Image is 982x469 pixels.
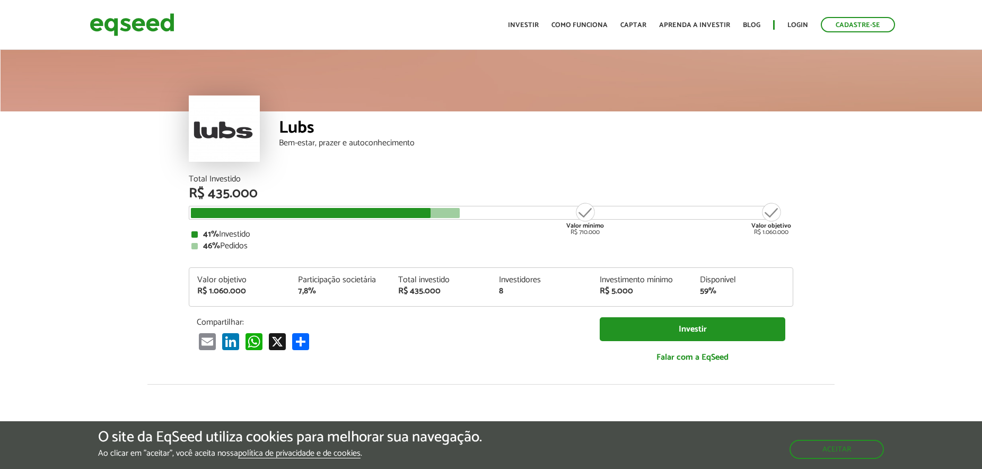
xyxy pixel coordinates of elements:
a: Compartilhar [290,333,311,350]
a: Login [787,22,808,29]
p: Compartilhar: [197,317,584,327]
div: R$ 435.000 [398,287,483,296]
a: Investir [600,317,785,341]
a: Como funciona [551,22,608,29]
a: Investir [508,22,539,29]
div: R$ 710.000 [565,202,605,236]
div: R$ 435.000 [189,187,793,201]
div: Investido [191,230,791,239]
div: Investimento mínimo [600,276,685,284]
a: LinkedIn [220,333,241,350]
div: R$ 1.060.000 [197,287,282,296]
div: R$ 5.000 [600,287,685,296]
a: Falar com a EqSeed [600,346,785,368]
a: X [267,333,288,350]
a: Aprenda a investir [659,22,730,29]
a: política de privacidade e de cookies [238,449,361,458]
button: Aceitar [790,440,884,459]
div: R$ 1.060.000 [751,202,791,236]
a: Cadastre-se [821,17,895,32]
a: Captar [620,22,646,29]
div: Lubs [279,119,793,139]
div: Total investido [398,276,483,284]
a: Blog [743,22,760,29]
div: Total Investido [189,175,793,184]
a: WhatsApp [243,333,265,350]
div: Disponível [700,276,785,284]
strong: Valor objetivo [751,221,791,231]
div: Pedidos [191,242,791,250]
strong: 41% [203,227,219,241]
div: 7,8% [298,287,383,296]
div: Participação societária [298,276,383,284]
strong: 46% [203,239,220,253]
div: Bem-estar, prazer e autoconhecimento [279,139,793,147]
div: Valor objetivo [197,276,282,284]
div: 59% [700,287,785,296]
strong: Valor mínimo [566,221,604,231]
div: Investidores [499,276,584,284]
div: 8 [499,287,584,296]
h5: O site da EqSeed utiliza cookies para melhorar sua navegação. [98,429,482,446]
a: Email [197,333,218,350]
p: Ao clicar em "aceitar", você aceita nossa . [98,448,482,458]
img: EqSeed [90,11,174,39]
